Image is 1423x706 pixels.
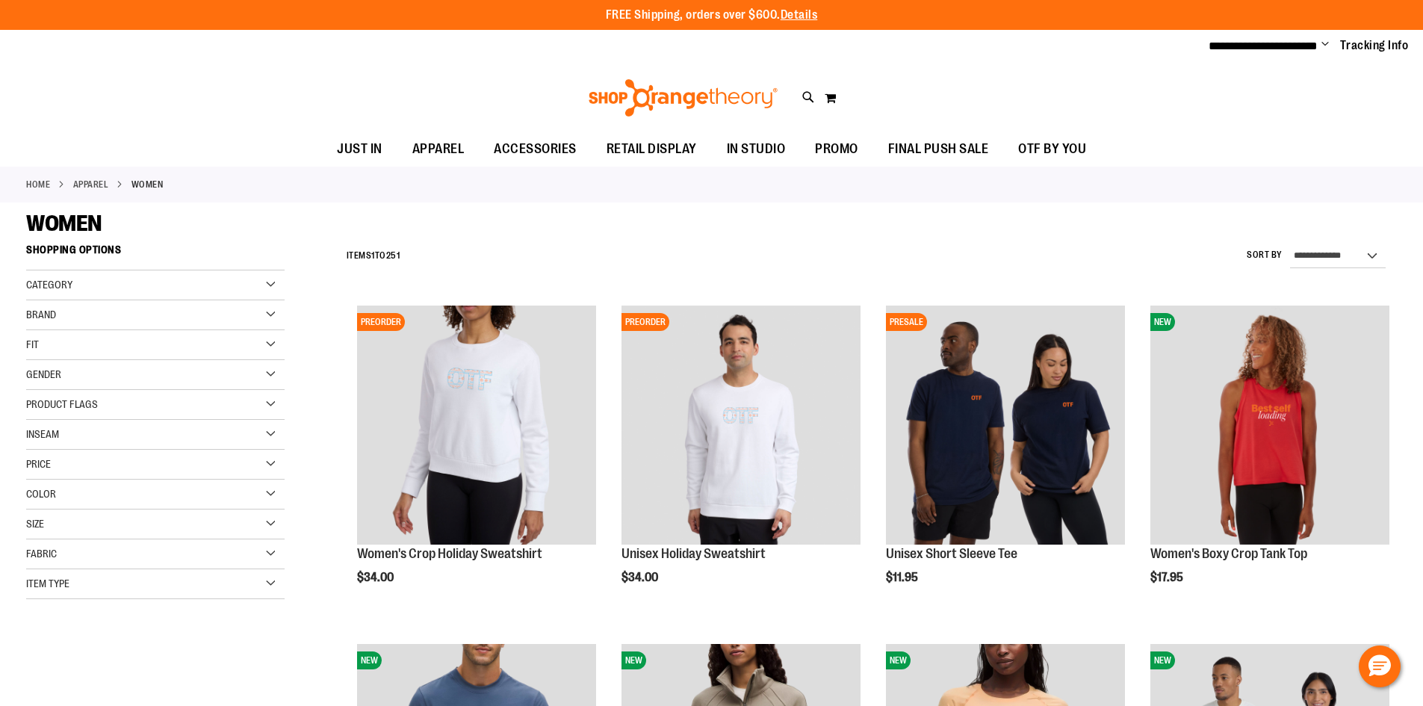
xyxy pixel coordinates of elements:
a: Women's Crop Holiday SweatshirtPREORDER [357,306,596,547]
span: Gender [26,368,61,380]
a: PROMO [800,132,873,167]
span: NEW [886,651,911,669]
span: 251 [386,250,400,261]
p: FREE Shipping, orders over $600. [606,7,818,24]
span: Fit [26,338,39,350]
span: APPAREL [412,132,465,166]
a: APPAREL [397,132,480,166]
img: Women's Crop Holiday Sweatshirt [357,306,596,545]
a: OTF BY YOU [1003,132,1101,167]
img: Image of Womens Boxy Crop Tank [1150,306,1389,545]
span: Size [26,518,44,530]
span: IN STUDIO [727,132,786,166]
a: Home [26,178,50,191]
span: FINAL PUSH SALE [888,132,989,166]
img: Unisex Holiday Sweatshirt [621,306,861,545]
h2: Items to [347,244,400,267]
div: product [1143,298,1397,622]
a: IN STUDIO [712,132,801,167]
span: NEW [357,651,382,669]
a: Unisex Holiday SweatshirtPREORDER [621,306,861,547]
span: PROMO [815,132,858,166]
a: Image of Unisex Short Sleeve TeePRESALE [886,306,1125,547]
span: $11.95 [886,571,920,584]
button: Account menu [1321,38,1329,53]
img: Image of Unisex Short Sleeve Tee [886,306,1125,545]
button: Hello, have a question? Let’s chat. [1359,645,1401,687]
a: Image of Womens Boxy Crop TankNEW [1150,306,1389,547]
a: Tracking Info [1340,37,1409,54]
span: Category [26,279,72,291]
img: Shop Orangetheory [586,79,780,117]
label: Sort By [1247,249,1283,261]
span: Fabric [26,548,57,560]
span: $34.00 [357,571,396,584]
div: product [614,298,868,622]
span: $34.00 [621,571,660,584]
span: PREORDER [357,313,405,331]
span: $17.95 [1150,571,1185,584]
a: RETAIL DISPLAY [592,132,712,167]
span: NEW [1150,313,1175,331]
span: WOMEN [26,211,102,236]
span: NEW [621,651,646,669]
a: Women's Crop Holiday Sweatshirt [357,546,542,561]
span: ACCESSORIES [494,132,577,166]
span: Color [26,488,56,500]
div: product [878,298,1132,622]
a: JUST IN [322,132,397,167]
span: PREORDER [621,313,669,331]
a: ACCESSORIES [479,132,592,167]
span: Product Flags [26,398,98,410]
span: RETAIL DISPLAY [607,132,697,166]
a: Women's Boxy Crop Tank Top [1150,546,1307,561]
span: OTF BY YOU [1018,132,1086,166]
a: Details [781,8,818,22]
div: product [350,298,604,622]
span: NEW [1150,651,1175,669]
a: FINAL PUSH SALE [873,132,1004,167]
span: Item Type [26,578,69,589]
span: 1 [371,250,375,261]
span: JUST IN [337,132,382,166]
span: Brand [26,309,56,321]
a: Unisex Short Sleeve Tee [886,546,1017,561]
a: APPAREL [73,178,109,191]
strong: WOMEN [131,178,164,191]
span: PRESALE [886,313,927,331]
a: Unisex Holiday Sweatshirt [621,546,766,561]
span: Inseam [26,428,59,440]
strong: Shopping Options [26,237,285,270]
span: Price [26,458,51,470]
